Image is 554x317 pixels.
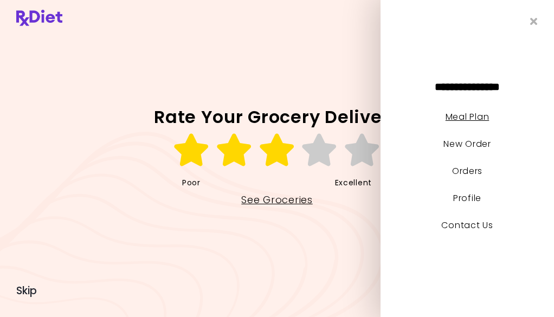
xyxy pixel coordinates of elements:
[452,165,482,177] a: Orders
[443,138,491,150] a: New Order
[335,174,372,192] span: Excellent
[16,10,62,26] img: RxDiet
[182,174,201,192] span: Poor
[16,285,37,297] button: Skip
[530,16,538,27] i: Close
[446,111,489,123] a: Meal Plan
[441,219,493,231] a: Contact Us
[16,108,538,126] h2: Rate Your Grocery Delivery
[453,192,481,204] a: Profile
[241,191,312,209] a: See Groceries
